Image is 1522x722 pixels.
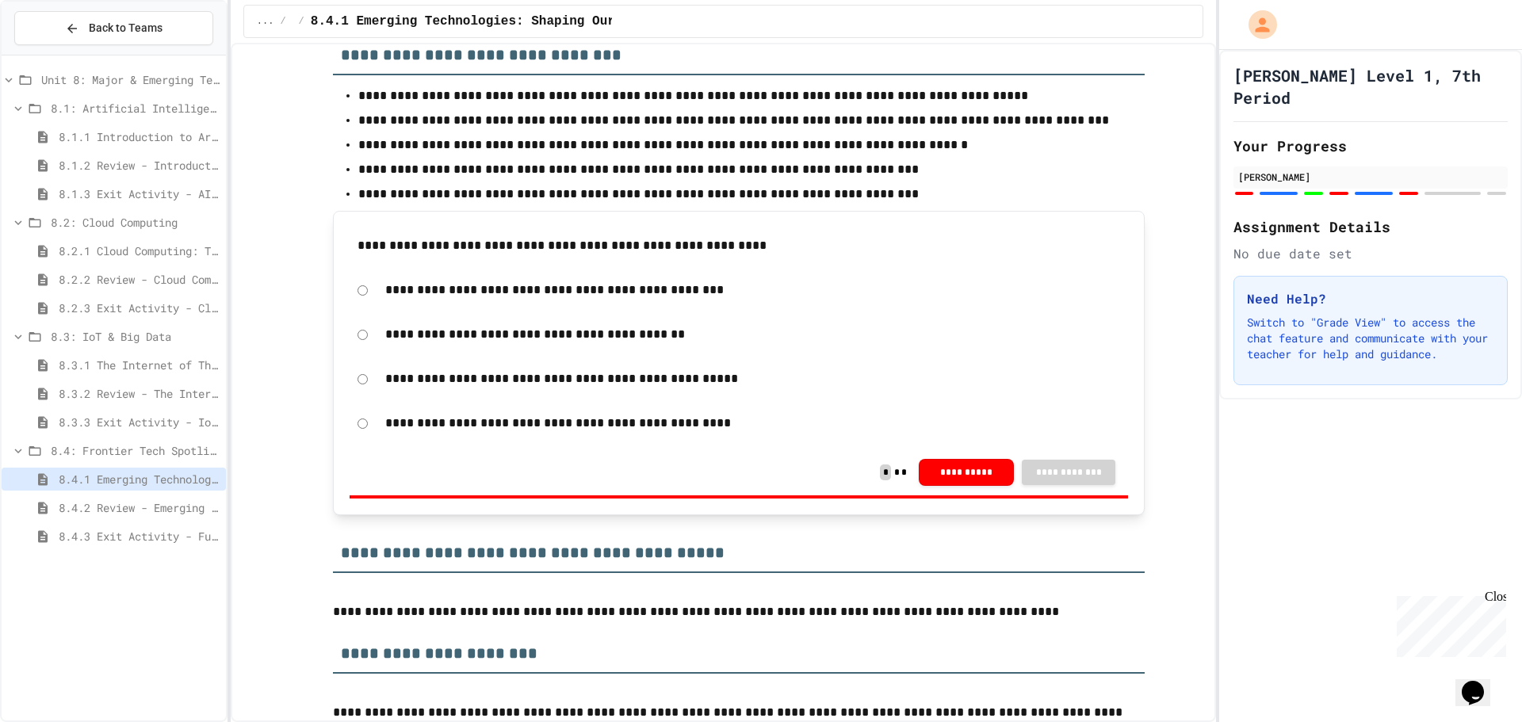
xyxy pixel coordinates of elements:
span: 8.4.1 Emerging Technologies: Shaping Our Digital Future [59,471,220,487]
span: Back to Teams [89,20,163,36]
span: ... [257,15,274,28]
p: Switch to "Grade View" to access the chat feature and communicate with your teacher for help and ... [1247,315,1494,362]
span: / [280,15,285,28]
span: 8.2: Cloud Computing [51,214,220,231]
span: 8.3.1 The Internet of Things and Big Data: Our Connected Digital World [59,357,220,373]
span: 8.3.3 Exit Activity - IoT Data Detective Challenge [59,414,220,430]
span: 8.2.3 Exit Activity - Cloud Service Detective [59,300,220,316]
h2: Assignment Details [1233,216,1508,238]
span: 8.4.3 Exit Activity - Future Tech Challenge [59,528,220,544]
span: 8.4.2 Review - Emerging Technologies: Shaping Our Digital Future [59,499,220,516]
span: 8.3: IoT & Big Data [51,328,220,345]
div: My Account [1232,6,1281,43]
span: 8.1.1 Introduction to Artificial Intelligence [59,128,220,145]
iframe: chat widget [1390,590,1506,657]
span: 8.2.2 Review - Cloud Computing [59,271,220,288]
span: Unit 8: Major & Emerging Technologies [41,71,220,88]
div: No due date set [1233,244,1508,263]
span: 8.1.3 Exit Activity - AI Detective [59,185,220,202]
span: 8.2.1 Cloud Computing: Transforming the Digital World [59,243,220,259]
div: [PERSON_NAME] [1238,170,1503,184]
span: 8.1: Artificial Intelligence Basics [51,100,220,117]
iframe: chat widget [1455,659,1506,706]
h2: Your Progress [1233,135,1508,157]
span: 8.1.2 Review - Introduction to Artificial Intelligence [59,157,220,174]
span: 8.4.1 Emerging Technologies: Shaping Our Digital Future [311,12,729,31]
h1: [PERSON_NAME] Level 1, 7th Period [1233,64,1508,109]
span: / [299,15,304,28]
h3: Need Help? [1247,289,1494,308]
span: 8.4: Frontier Tech Spotlight [51,442,220,459]
span: 8.3.2 Review - The Internet of Things and Big Data [59,385,220,402]
div: Chat with us now!Close [6,6,109,101]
